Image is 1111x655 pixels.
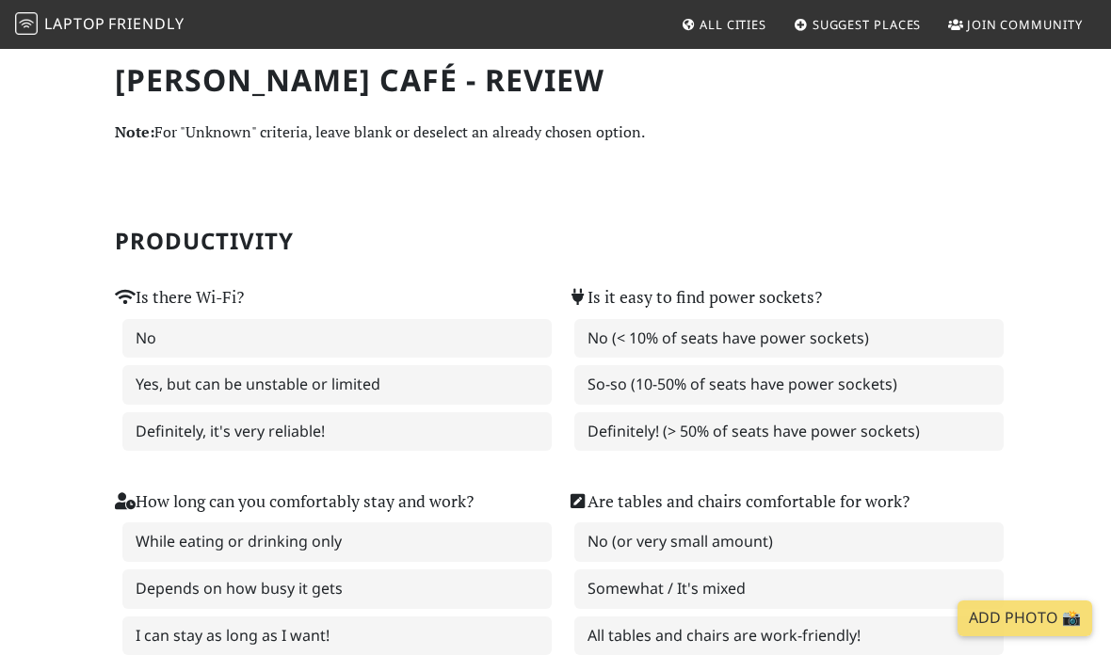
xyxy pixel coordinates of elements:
[115,228,996,255] h2: Productivity
[122,365,552,405] label: Yes, but can be unstable or limited
[574,569,1004,609] label: Somewhat / It's mixed
[44,13,105,34] span: Laptop
[574,365,1004,405] label: So-so (10-50% of seats have power sockets)
[122,319,552,359] label: No
[574,412,1004,452] label: Definitely! (> 50% of seats have power sockets)
[574,319,1004,359] label: No (< 10% of seats have power sockets)
[567,284,822,311] label: Is it easy to find power sockets?
[122,522,552,562] label: While eating or drinking only
[15,12,38,35] img: LaptopFriendly
[786,8,929,41] a: Suggest Places
[115,121,154,142] strong: Note:
[574,522,1004,562] label: No (or very small amount)
[967,16,1083,33] span: Join Community
[700,16,766,33] span: All Cities
[122,569,552,609] label: Depends on how busy it gets
[15,8,185,41] a: LaptopFriendly LaptopFriendly
[958,600,1092,636] a: Add Photo 📸
[673,8,774,41] a: All Cities
[115,120,996,145] p: For "Unknown" criteria, leave blank or deselect an already chosen option.
[567,488,910,515] label: Are tables and chairs comfortable for work?
[108,13,184,34] span: Friendly
[813,16,922,33] span: Suggest Places
[941,8,1090,41] a: Join Community
[115,62,996,98] h1: [PERSON_NAME] Café - Review
[115,284,244,311] label: Is there Wi-Fi?
[115,488,474,515] label: How long can you comfortably stay and work?
[122,412,552,452] label: Definitely, it's very reliable!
